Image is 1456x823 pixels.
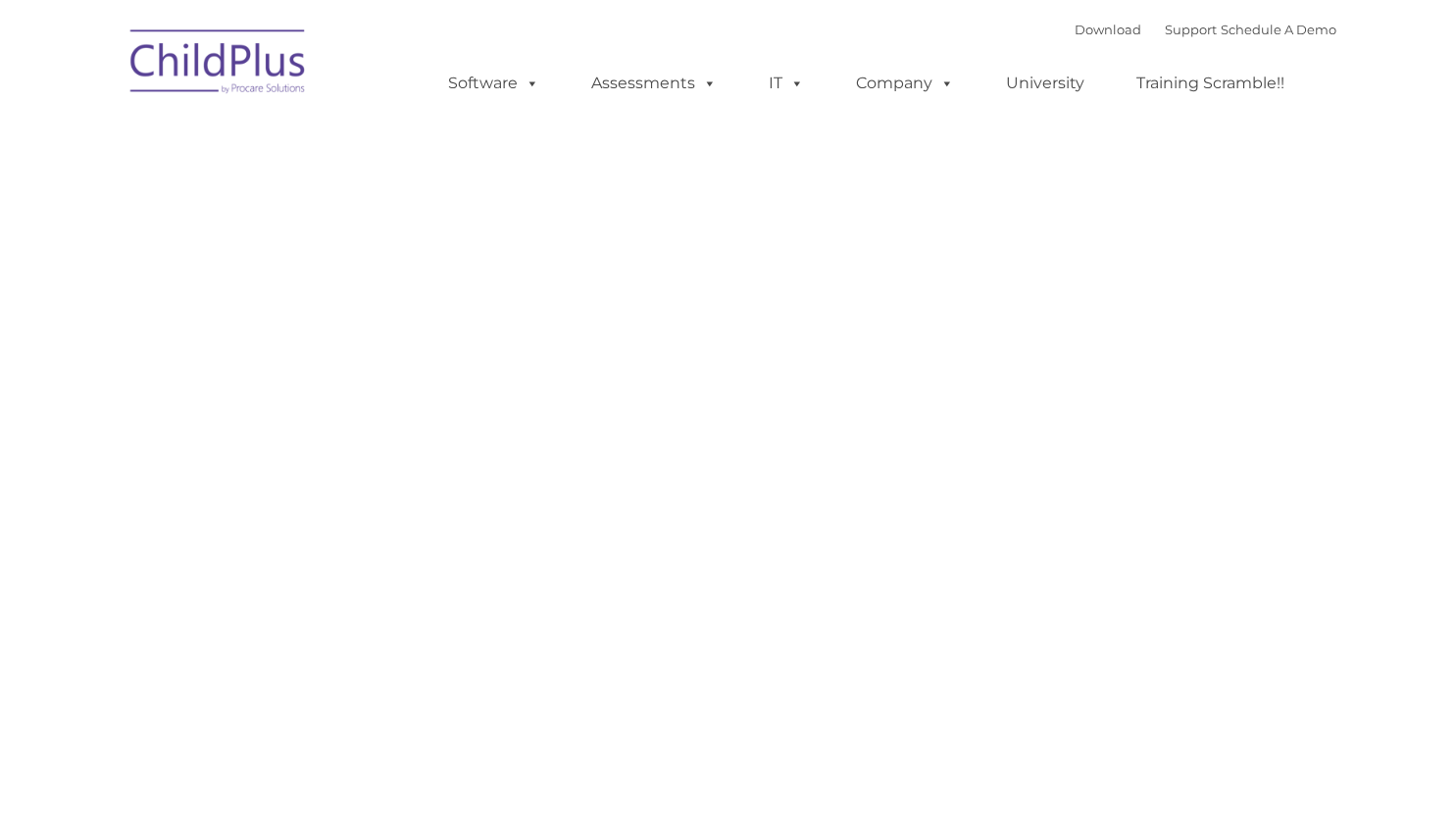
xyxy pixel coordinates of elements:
[428,64,559,103] a: Software
[121,16,317,114] img: ChildPlus by Procare Solutions
[1117,64,1304,103] a: Training Scramble!!
[1075,22,1336,37] font: |
[749,64,824,103] a: IT
[572,64,736,103] a: Assessments
[836,64,974,103] a: Company
[1165,22,1217,37] a: Support
[1221,22,1336,37] a: Schedule A Demo
[986,64,1104,103] a: University
[1075,22,1141,37] a: Download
